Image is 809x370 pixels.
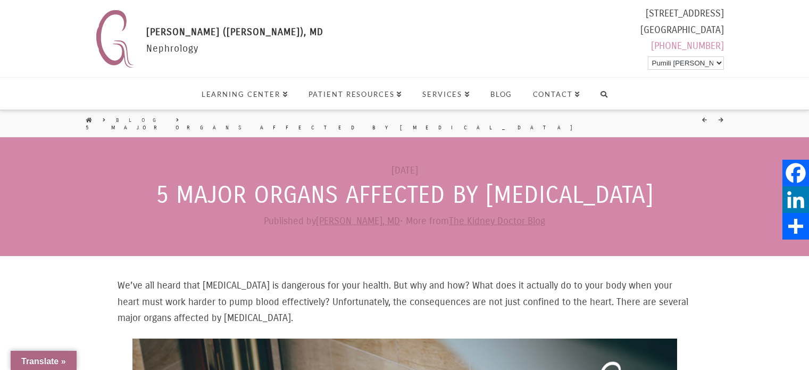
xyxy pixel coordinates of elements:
[651,40,724,52] a: [PHONE_NUMBER]
[480,78,522,110] a: Blog
[86,124,587,131] a: 5 Major Organs Affected by [MEDICAL_DATA]
[422,91,470,98] span: Services
[298,78,412,110] a: Patient Resources
[648,56,724,70] select: Widget ng Pagsasalin ng Wika
[533,91,581,98] span: Contact
[202,91,288,98] span: Learning Center
[21,357,66,366] span: Translate »
[782,160,809,186] a: Facebook
[412,78,480,110] a: Services
[640,54,724,72] div: Pinapagana ng
[146,26,323,38] span: [PERSON_NAME] ([PERSON_NAME]), MD
[490,91,513,98] span: Blog
[308,91,402,98] span: Patient Resources
[522,78,590,110] a: Contact
[316,215,400,227] a: [PERSON_NAME], MD
[116,117,165,124] a: Blog
[640,5,724,59] div: [STREET_ADDRESS] [GEOGRAPHIC_DATA]
[782,186,809,213] a: LinkedIn
[449,215,545,227] a: The Kidney Doctor Blog
[146,24,323,72] div: Nephrology
[118,277,692,326] p: We’ve all heard that [MEDICAL_DATA] is dangerous for your health. But why and how? What does it a...
[91,5,138,72] img: Nephrology
[191,78,298,110] a: Learning Center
